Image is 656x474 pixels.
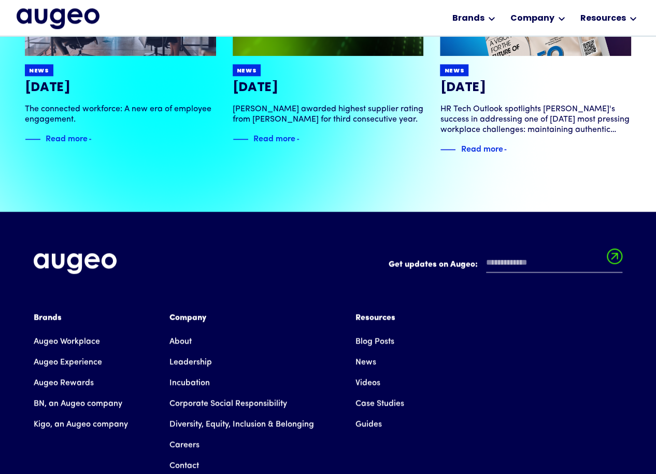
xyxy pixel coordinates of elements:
div: HR Tech Outlook spotlights [PERSON_NAME]'s success in addressing one of [DATE] most pressing work... [440,104,631,135]
a: Case Studies [355,393,404,414]
div: Brands [452,12,484,25]
img: Blue decorative line [25,133,40,145]
div: News [237,67,257,75]
a: Augeo Experience [34,352,102,373]
img: Augeo's full logo in white. [34,253,117,274]
a: Careers [169,435,199,455]
a: BN, an Augeo company [34,393,122,414]
a: Kigo, an Augeo company [34,414,128,435]
div: Resources [355,312,404,324]
h3: [DATE] [25,80,216,96]
div: News [29,67,49,75]
h3: [DATE] [440,80,631,96]
a: Blog Posts [355,331,394,352]
div: Company [169,312,314,324]
input: Submit [607,248,622,270]
img: Blue text arrow [504,143,519,156]
a: Leadership [169,352,212,373]
div: Brands [34,312,128,324]
img: Blue text arrow [89,133,104,145]
div: Read more [461,142,503,154]
div: [PERSON_NAME] awarded highest supplier rating from [PERSON_NAME] for third consecutive year. [233,104,424,125]
div: News [444,67,464,75]
a: About [169,331,192,352]
label: Get updates on Augeo: [389,258,478,271]
img: Blue decorative line [440,143,455,156]
a: Augeo Workplace [34,331,100,352]
img: Blue text arrow [296,133,312,145]
a: News [355,352,376,373]
form: Email Form [389,253,622,278]
a: Incubation [169,373,210,393]
a: home [17,8,99,30]
div: Company [510,12,554,25]
div: Resources [580,12,625,25]
a: Corporate Social Responsibility [169,393,287,414]
div: Read more [253,131,295,144]
div: Read more [46,131,88,144]
a: Augeo Rewards [34,373,94,393]
a: Guides [355,414,382,435]
h3: [DATE] [233,80,424,96]
a: Diversity, Equity, Inclusion & Belonging [169,414,314,435]
a: Videos [355,373,380,393]
div: The connected workforce: A new era of employee engagement. [25,104,216,125]
img: Blue decorative line [233,133,248,145]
